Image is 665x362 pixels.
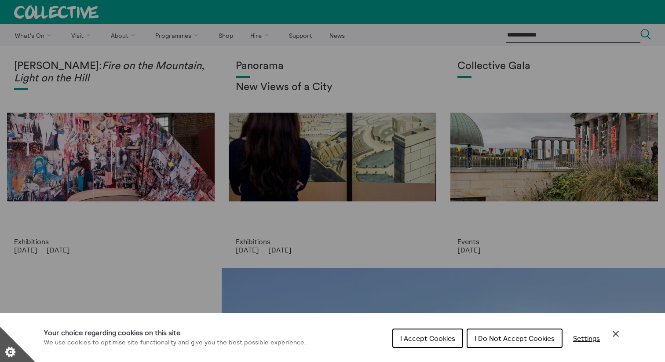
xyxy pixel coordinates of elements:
p: We use cookies to optimise site functionality and give you the best possible experience. [44,338,306,347]
button: I Accept Cookies [392,329,463,348]
span: Settings [573,334,600,343]
button: Close Cookie Control [610,329,621,339]
h1: Your choice regarding cookies on this site [44,327,306,338]
button: I Do Not Accept Cookies [467,329,563,348]
span: I Accept Cookies [400,334,455,343]
button: Settings [566,329,607,347]
span: I Do Not Accept Cookies [475,334,555,343]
